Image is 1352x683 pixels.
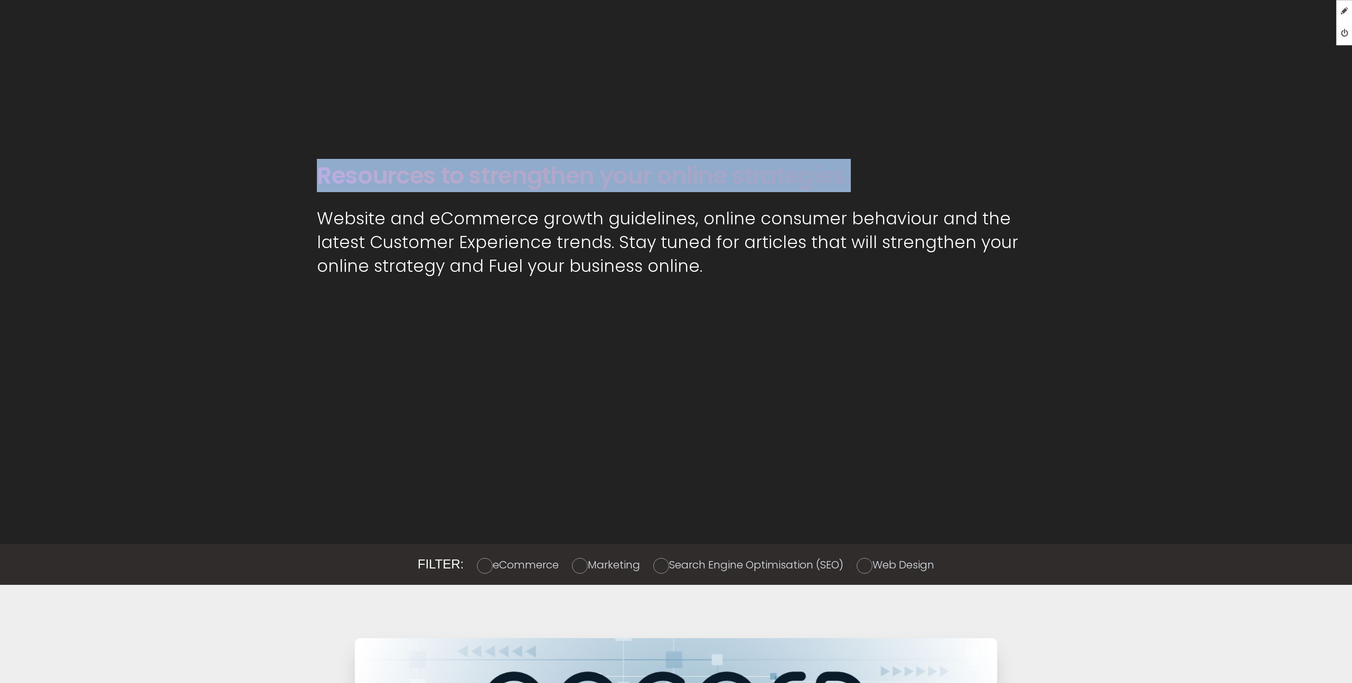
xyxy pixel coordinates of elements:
label: Marketing [588,557,640,572]
p: Website and eCommerce growth guidelines, online consumer behaviour and the latest Customer Experi... [317,207,1035,278]
h2: Resources to strengthen your online strategies. [317,162,851,190]
label: eCommerce [493,557,559,572]
label: Search Engine Optimisation (SEO) [669,557,843,572]
span: Filter: [418,557,464,571]
label: Web Design [872,557,934,572]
